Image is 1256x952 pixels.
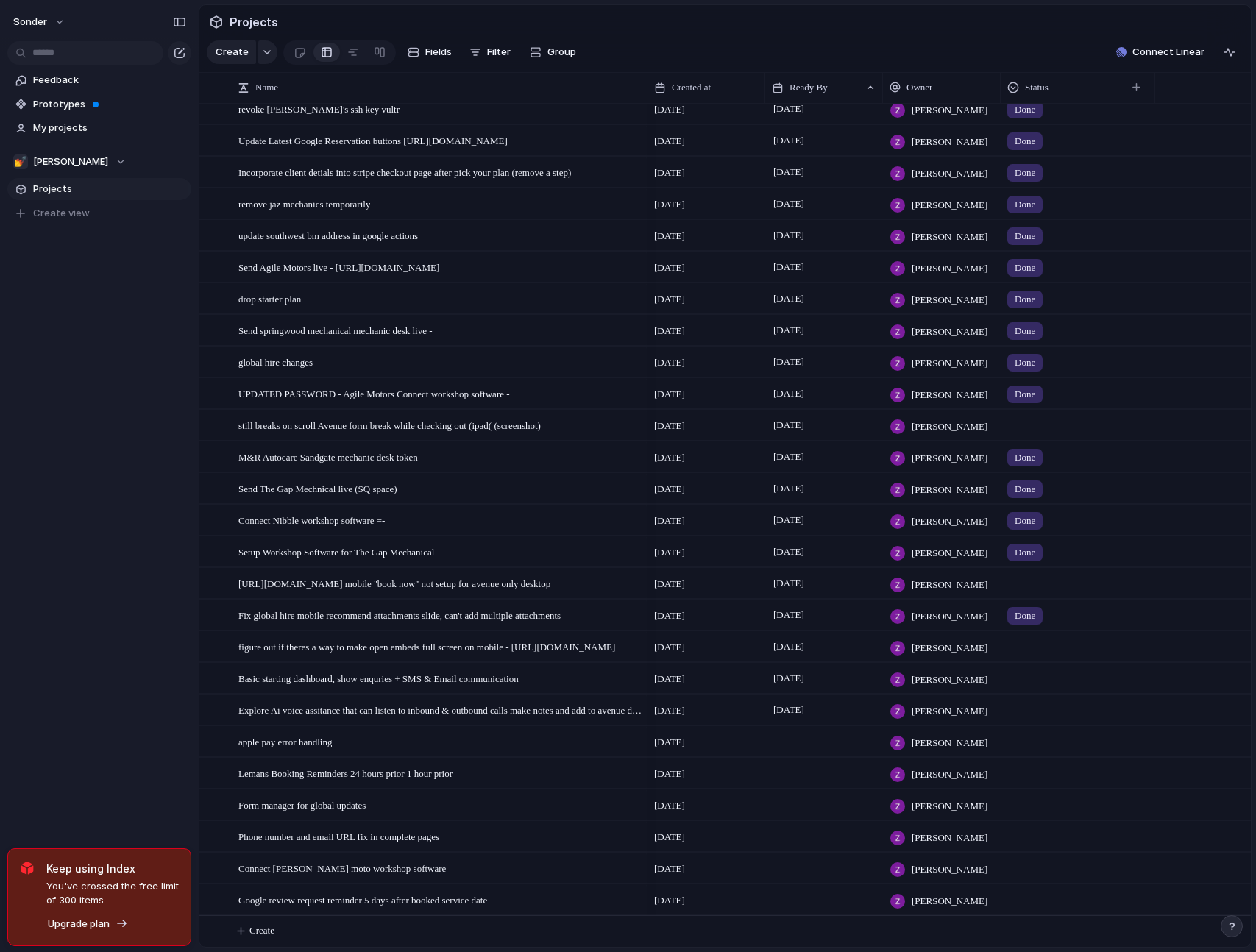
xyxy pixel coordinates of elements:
[654,482,685,497] span: [DATE]
[238,416,541,433] span: still breaks on scroll Avenue form break while checking out (ipad( (screenshot)
[238,163,571,180] span: Incorporate client detials into stripe checkout page after pick your plan (remove a step)
[48,917,110,931] span: Upgrade plan
[770,416,808,434] span: [DATE]
[238,385,510,402] span: UPDATED PASSWORD - Agile Motors Connect workshop software -
[770,258,808,276] span: [DATE]
[7,117,191,139] a: My projects
[654,735,685,750] span: [DATE]
[770,132,808,149] span: [DATE]
[7,178,191,200] a: Projects
[912,831,987,845] span: [PERSON_NAME]
[912,135,987,149] span: [PERSON_NAME]
[7,93,191,116] a: Prototypes
[238,290,301,307] span: drop starter plan
[1015,229,1035,244] span: Done
[654,134,685,149] span: [DATE]
[654,229,685,244] span: [DATE]
[1015,482,1035,497] span: Done
[654,703,685,718] span: [DATE]
[912,356,987,371] span: [PERSON_NAME]
[770,701,808,719] span: [DATE]
[790,80,828,95] span: Ready By
[770,353,808,371] span: [DATE]
[654,355,685,370] span: [DATE]
[238,100,400,117] span: revoke [PERSON_NAME]'s ssh key vultr
[1132,45,1204,60] span: Connect Linear
[912,894,987,909] span: [PERSON_NAME]
[770,448,808,466] span: [DATE]
[912,419,987,434] span: [PERSON_NAME]
[238,764,453,781] span: Lemans Booking Reminders 24 hours prior 1 hour prior
[770,385,808,402] span: [DATE]
[1110,41,1210,63] button: Connect Linear
[1015,514,1035,528] span: Done
[238,511,385,528] span: Connect Nibble workshop software =-
[238,543,440,560] span: Setup Workshop Software for The Gap Mechanical -
[522,40,583,64] button: Group
[238,891,487,908] span: Google review request reminder 5 days after booked service date
[912,324,987,339] span: [PERSON_NAME]
[654,672,685,686] span: [DATE]
[912,641,987,656] span: [PERSON_NAME]
[238,480,397,497] span: Send The Gap Mechnical live (SQ space)
[770,290,808,308] span: [DATE]
[654,830,685,845] span: [DATE]
[654,862,685,876] span: [DATE]
[912,609,987,624] span: [PERSON_NAME]
[1015,260,1035,275] span: Done
[912,672,987,687] span: [PERSON_NAME]
[487,45,511,60] span: Filter
[33,121,186,135] span: My projects
[770,480,808,497] span: [DATE]
[1025,80,1049,95] span: Status
[912,451,987,466] span: [PERSON_NAME]
[1015,387,1035,402] span: Done
[654,450,685,465] span: [DATE]
[654,577,685,592] span: [DATE]
[912,767,987,782] span: [PERSON_NAME]
[1015,324,1035,338] span: Done
[238,606,561,623] span: Fix global hire mobile recommend attachments slide, can't add multiple attachments
[912,799,987,814] span: [PERSON_NAME]
[912,546,987,561] span: [PERSON_NAME]
[912,261,987,276] span: [PERSON_NAME]
[1015,102,1035,117] span: Done
[238,859,446,876] span: Connect [PERSON_NAME] moto workshop software
[238,796,366,813] span: Form manager for global updates
[654,387,685,402] span: [DATE]
[238,669,519,686] span: Basic starting dashboard, show enquries + SMS & Email communication
[912,166,987,181] span: [PERSON_NAME]
[654,324,685,338] span: [DATE]
[672,80,711,95] span: Created at
[238,195,370,212] span: remove jaz mechanics temporarily
[770,606,808,624] span: [DATE]
[1015,197,1035,212] span: Done
[912,293,987,308] span: [PERSON_NAME]
[770,227,808,244] span: [DATE]
[906,80,932,95] span: Owner
[770,163,808,181] span: [DATE]
[654,292,685,307] span: [DATE]
[464,40,517,64] button: Filter
[46,861,179,876] span: Keep using Index
[654,767,685,781] span: [DATE]
[654,608,685,623] span: [DATE]
[7,69,191,91] a: Feedback
[1015,545,1035,560] span: Done
[912,704,987,719] span: [PERSON_NAME]
[33,97,186,112] span: Prototypes
[912,230,987,244] span: [PERSON_NAME]
[654,166,685,180] span: [DATE]
[216,45,249,60] span: Create
[654,545,685,560] span: [DATE]
[33,73,186,88] span: Feedback
[13,15,47,29] span: sonder
[238,575,550,592] span: [URL][DOMAIN_NAME] mobile ''book now'' not setup for avenue only desktop
[207,40,256,64] button: Create
[770,195,808,213] span: [DATE]
[654,419,685,433] span: [DATE]
[770,511,808,529] span: [DATE]
[238,353,313,370] span: global hire changes
[7,151,191,173] button: 💅[PERSON_NAME]
[255,80,278,95] span: Name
